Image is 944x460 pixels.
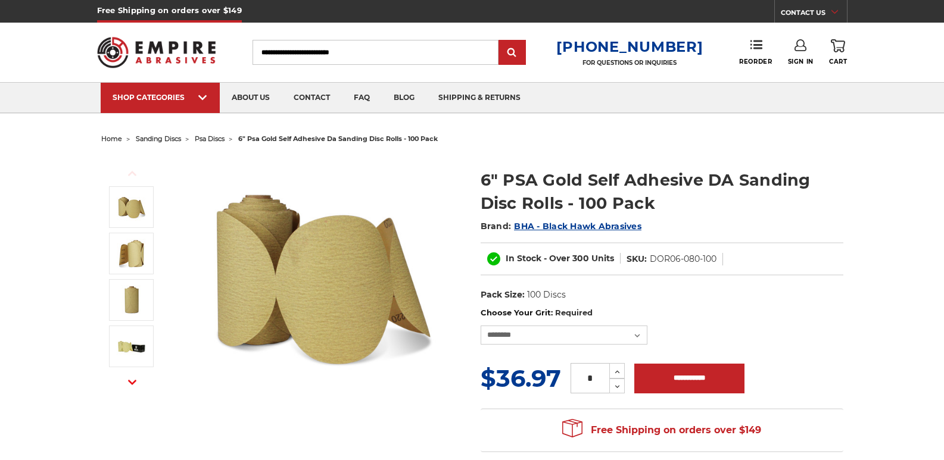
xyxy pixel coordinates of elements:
[101,134,122,143] a: home
[627,253,647,265] dt: SKU:
[481,289,525,301] dt: Pack Size:
[556,38,703,55] a: [PHONE_NUMBER]
[591,253,614,264] span: Units
[481,168,843,215] h1: 6" PSA Gold Self Adhesive DA Sanding Disc Rolls - 100 Pack
[527,289,566,301] dd: 100 Discs
[136,134,181,143] a: sanding discs
[739,58,772,65] span: Reorder
[555,308,593,317] small: Required
[342,83,382,113] a: faq
[544,253,570,264] span: - Over
[481,307,843,319] label: Choose Your Grit:
[781,6,847,23] a: CONTACT US
[556,59,703,67] p: FOR QUESTIONS OR INQUIRIES
[117,239,147,268] img: 6" Roll of Gold PSA Discs
[282,83,342,113] a: contact
[481,364,561,393] span: $36.97
[118,161,147,186] button: Previous
[382,83,426,113] a: blog
[572,253,589,264] span: 300
[426,83,532,113] a: shipping & returns
[739,39,772,65] a: Reorder
[514,221,641,231] a: BHA - Black Hawk Abrasives
[788,58,814,65] span: Sign In
[117,331,147,361] img: Black Hawk Abrasives 6" Gold Sticky Back PSA Discs
[117,192,147,222] img: 6" DA Sanding Discs on a Roll
[118,370,147,395] button: Next
[481,221,512,231] span: Brand:
[562,418,761,442] span: Free Shipping on orders over $149
[500,41,524,65] input: Submit
[203,156,441,394] img: 6" DA Sanding Discs on a Roll
[506,253,541,264] span: In Stock
[113,93,208,102] div: SHOP CATEGORIES
[650,253,716,265] dd: DOR06-080-100
[829,39,847,65] a: Cart
[97,29,216,76] img: Empire Abrasives
[117,285,147,315] img: 6" Sticky Backed Sanding Discs
[238,134,438,143] span: 6" psa gold self adhesive da sanding disc rolls - 100 pack
[195,134,225,143] a: psa discs
[220,83,282,113] a: about us
[829,58,847,65] span: Cart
